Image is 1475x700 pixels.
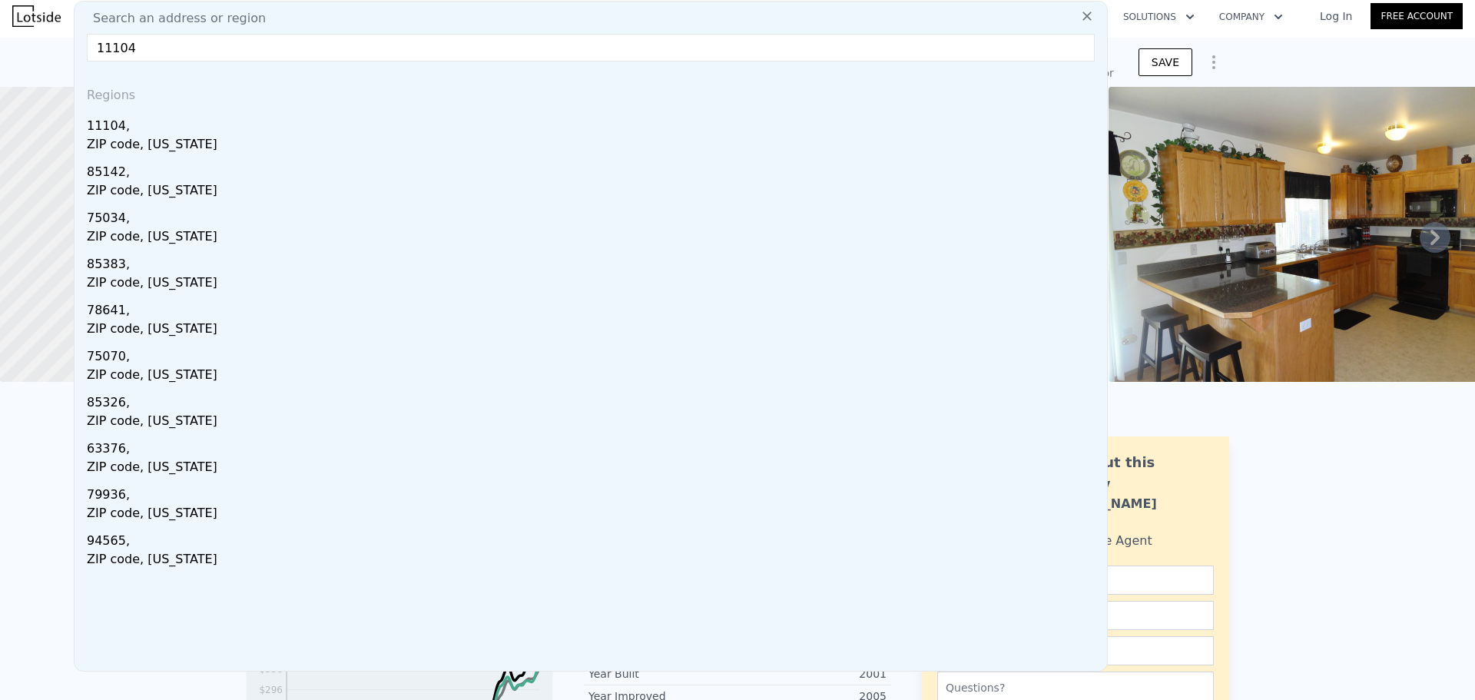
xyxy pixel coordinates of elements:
[87,504,1101,526] div: ZIP code, [US_STATE]
[87,227,1101,249] div: ZIP code, [US_STATE]
[1301,8,1371,24] a: Log In
[87,274,1101,295] div: ZIP code, [US_STATE]
[87,111,1101,135] div: 11104,
[87,412,1101,433] div: ZIP code, [US_STATE]
[259,685,283,695] tspan: $296
[87,458,1101,479] div: ZIP code, [US_STATE]
[1111,3,1207,31] button: Solutions
[1198,47,1229,78] button: Show Options
[1042,452,1214,495] div: Ask about this property
[87,249,1101,274] div: 85383,
[988,65,1114,81] div: Off Market, last sold for
[1139,48,1192,76] button: SAVE
[87,479,1101,504] div: 79936,
[87,203,1101,227] div: 75034,
[87,34,1095,61] input: Enter an address, city, region, neighborhood or zip code
[12,5,61,27] img: Lotside
[737,666,887,682] div: 2001
[1371,3,1463,29] a: Free Account
[87,387,1101,412] div: 85326,
[87,341,1101,366] div: 75070,
[81,74,1101,111] div: Regions
[588,666,737,682] div: Year Built
[259,664,283,675] tspan: $336
[87,181,1101,203] div: ZIP code, [US_STATE]
[87,526,1101,550] div: 94565,
[87,433,1101,458] div: 63376,
[87,135,1101,157] div: ZIP code, [US_STATE]
[1042,495,1214,532] div: [PERSON_NAME] Bahadur
[1207,3,1295,31] button: Company
[87,320,1101,341] div: ZIP code, [US_STATE]
[87,295,1101,320] div: 78641,
[87,366,1101,387] div: ZIP code, [US_STATE]
[81,9,266,28] span: Search an address or region
[87,550,1101,572] div: ZIP code, [US_STATE]
[87,157,1101,181] div: 85142,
